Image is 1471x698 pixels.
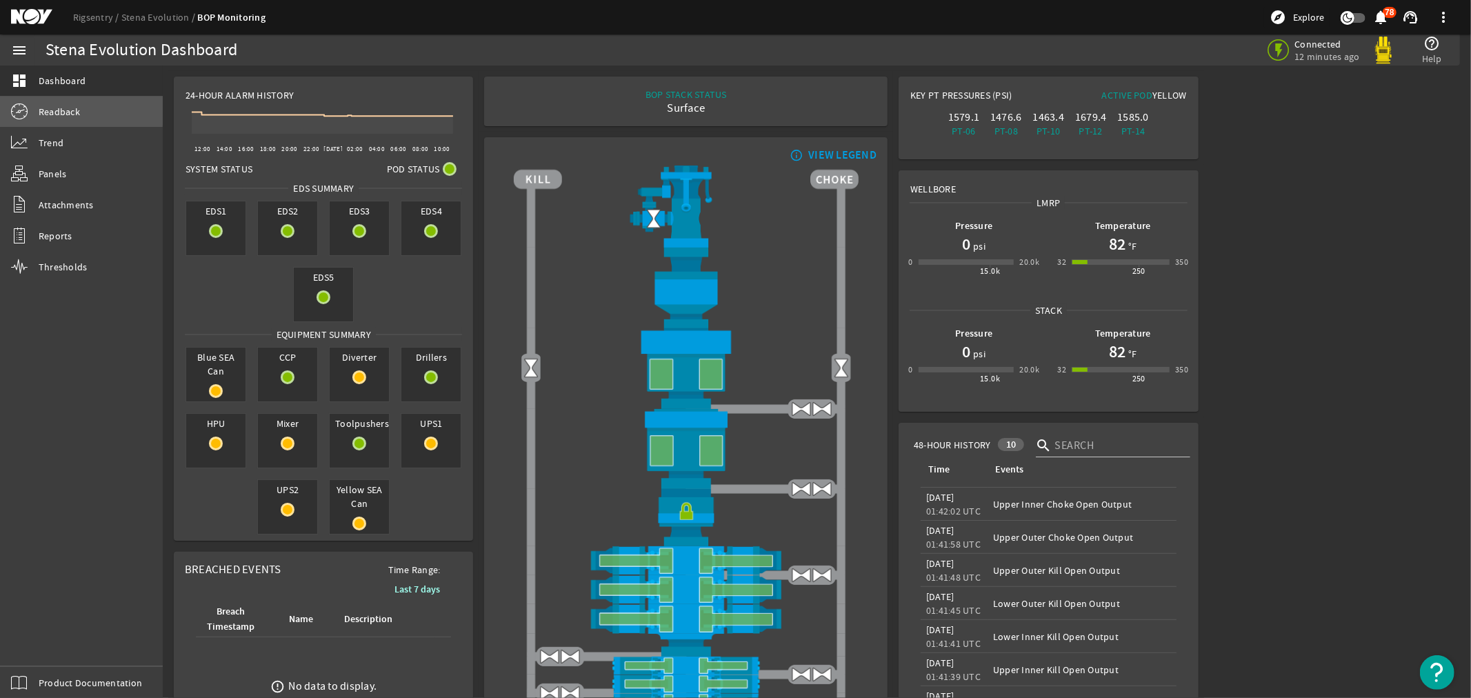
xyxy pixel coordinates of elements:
[344,612,392,627] div: Description
[11,42,28,59] mat-icon: menu
[514,657,859,675] img: PipeRamOpen.png
[988,110,1024,124] div: 1476.6
[303,145,319,153] text: 22:00
[1057,255,1066,269] div: 32
[272,328,376,341] span: Equipment Summary
[970,239,985,253] span: psi
[1072,110,1109,124] div: 1679.4
[330,480,389,513] span: Yellow SEA Can
[73,11,121,23] a: Rigsentry
[514,409,859,488] img: LowerAnnularOpen.png
[899,171,1197,196] div: Wellbore
[186,201,246,221] span: EDS1
[377,563,452,577] span: Time Range:
[646,101,727,115] div: Surface
[330,414,389,433] span: Toolpushers
[926,462,977,477] div: Time
[970,347,985,361] span: psi
[812,565,832,586] img: ValveOpen.png
[1095,219,1151,232] b: Temperature
[260,145,276,153] text: 18:00
[1114,124,1151,138] div: PT-14
[1270,9,1286,26] mat-icon: explore
[287,612,326,627] div: Name
[646,88,727,101] div: BOP STACK STATUS
[390,145,406,153] text: 06:00
[1019,363,1039,377] div: 20.0k
[1427,1,1460,34] button: more_vert
[1424,35,1441,52] mat-icon: help_outline
[1109,233,1125,255] h1: 82
[1420,655,1454,690] button: Open Resource Center
[1019,255,1039,269] div: 20.0k
[926,557,954,570] legacy-datetime-component: [DATE]
[39,198,94,212] span: Attachments
[1030,303,1067,317] span: Stack
[198,11,266,24] a: BOP Monitoring
[928,462,950,477] div: Time
[521,357,541,378] img: Valve2Open.png
[401,414,461,433] span: UPS1
[238,145,254,153] text: 16:00
[514,248,859,328] img: FlexJoint.png
[186,414,246,433] span: HPU
[401,201,461,221] span: EDS4
[394,583,440,596] b: Last 7 days
[185,562,281,577] span: Breached Events
[791,479,812,499] img: ValveOpen.png
[258,480,317,499] span: UPS2
[926,657,954,669] legacy-datetime-component: [DATE]
[514,675,859,693] img: PipeRamOpen.png
[1030,110,1067,124] div: 1463.4
[993,462,1165,477] div: Events
[514,489,859,546] img: RiserConnectorLock.png
[980,264,1000,278] div: 15.0k
[993,530,1170,544] div: Upper Outer Choke Open Output
[988,124,1024,138] div: PT-08
[1125,347,1137,361] span: °F
[831,357,852,378] img: Valve2Open.png
[926,571,981,584] legacy-datetime-component: 01:41:48 UTC
[282,145,298,153] text: 20:00
[926,604,981,617] legacy-datetime-component: 01:41:45 UTC
[194,145,210,153] text: 12:00
[39,136,63,150] span: Trend
[412,145,428,153] text: 08:00
[993,497,1170,511] div: Upper Inner Choke Open Output
[926,505,981,517] legacy-datetime-component: 01:42:02 UTC
[926,637,981,650] legacy-datetime-component: 01:41:41 UTC
[288,679,377,693] div: No data to display.
[955,327,992,340] b: Pressure
[926,670,981,683] legacy-datetime-component: 01:41:39 UTC
[39,105,80,119] span: Readback
[46,43,237,57] div: Stena Evolution Dashboard
[39,167,67,181] span: Panels
[258,348,317,367] span: CCP
[1370,37,1397,64] img: Yellowpod.svg
[962,341,970,363] h1: 0
[808,148,877,162] div: VIEW LEGEND
[1114,110,1151,124] div: 1585.0
[1295,38,1361,50] span: Connected
[1152,89,1187,101] span: Yellow
[39,74,86,88] span: Dashboard
[288,181,359,195] span: EDS SUMMARY
[186,88,294,102] span: 24-Hour Alarm History
[514,634,859,657] img: BopBodyShearBottom.png
[1402,9,1419,26] mat-icon: support_agent
[342,612,405,627] div: Description
[791,664,812,685] img: ValveOpen.png
[186,162,252,176] span: System Status
[383,577,451,601] button: Last 7 days
[787,150,803,161] mat-icon: info_outline
[217,145,232,153] text: 14:00
[998,438,1025,451] div: 10
[945,124,982,138] div: PT-06
[1175,363,1188,377] div: 350
[11,72,28,89] mat-icon: dashboard
[993,630,1170,644] div: Lower Inner Kill Open Output
[330,201,389,221] span: EDS3
[993,597,1170,610] div: Lower Outer Kill Open Output
[1295,50,1361,63] span: 12 minutes ago
[1032,196,1065,210] span: LMRP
